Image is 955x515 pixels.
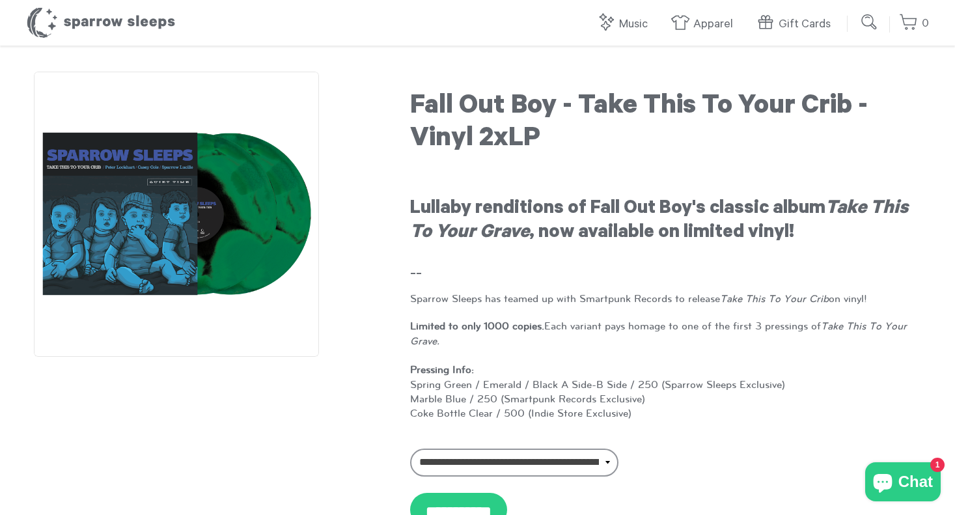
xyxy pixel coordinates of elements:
[410,320,907,419] span: Each variant pays homage to one of the first 3 pressings of Spring Green / Emerald / Black A Side...
[410,264,921,286] h3: --
[410,293,867,304] span: Sparrow Sleeps has teamed up with Smartpunk Records to release on vinyl!
[861,462,945,505] inbox-online-store-chat: Shopify online store chat
[857,9,883,35] input: Submit
[410,92,921,157] h1: Fall Out Boy - Take This To Your Crib - Vinyl 2xLP
[720,293,829,304] em: Take This To Your Crib
[410,199,908,244] strong: Lullaby renditions of Fall Out Boy's classic album , now available on limited vinyl!
[410,364,474,375] strong: Pressing Info:
[410,320,544,331] strong: Limited to only 1000 copies.
[26,7,176,39] h1: Sparrow Sleeps
[504,393,642,404] a: Smartpunk Records Exclusive
[410,320,907,346] em: Take This To Your Grave.
[899,10,929,38] a: 0
[596,10,654,38] a: Music
[410,199,908,244] em: Take This To Your Grave
[34,72,319,357] img: Fall Out Boy - Take This To Your Crib - Vinyl 2xLP
[756,10,837,38] a: Gift Cards
[671,10,740,38] a: Apparel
